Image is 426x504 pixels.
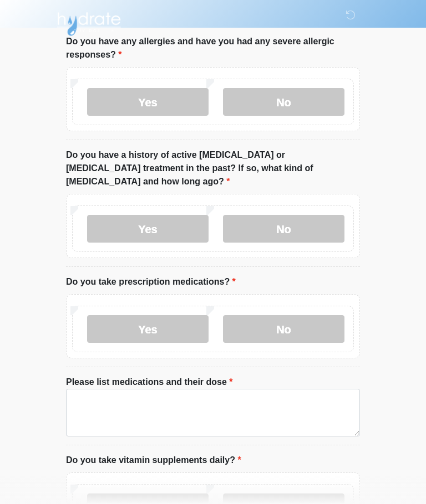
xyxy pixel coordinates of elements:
label: No [223,215,344,243]
label: Please list medications and their dose [66,376,233,389]
label: Yes [87,315,209,343]
label: Yes [87,88,209,116]
label: Do you take prescription medications? [66,275,236,289]
img: Hydrate IV Bar - Arcadia Logo [55,8,123,37]
label: Do you take vitamin supplements daily? [66,454,241,467]
label: No [223,315,344,343]
label: Do you have any allergies and have you had any severe allergic responses? [66,35,360,61]
label: Do you have a history of active [MEDICAL_DATA] or [MEDICAL_DATA] treatment in the past? If so, wh... [66,148,360,188]
label: Yes [87,215,209,243]
label: No [223,88,344,116]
